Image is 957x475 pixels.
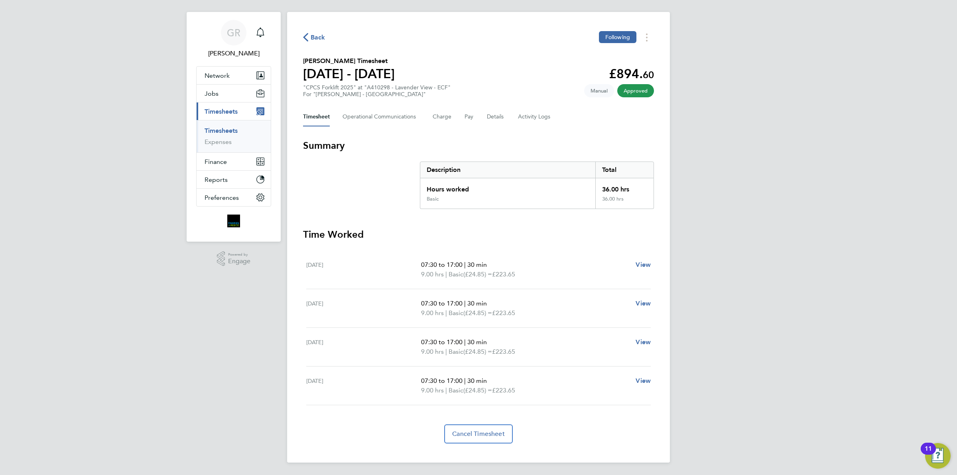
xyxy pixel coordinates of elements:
button: Cancel Timesheet [444,424,513,443]
button: Timesheets [197,102,271,120]
span: 9.00 hrs [421,309,444,317]
span: 30 min [467,338,487,346]
span: £223.65 [492,386,515,394]
span: GR [227,28,240,38]
span: 30 min [467,377,487,384]
button: Operational Communications [343,107,420,126]
span: Finance [205,158,227,166]
div: Basic [427,196,439,202]
button: Preferences [197,189,271,206]
nav: Main navigation [187,12,281,242]
span: 30 min [467,261,487,268]
span: View [636,261,651,268]
span: (£24.85) = [463,309,492,317]
span: £223.65 [492,270,515,278]
span: 30 min [467,300,487,307]
span: | [445,270,447,278]
span: Basic [449,386,463,395]
span: This timesheet was manually created. [584,84,614,97]
a: Go to home page [196,215,271,227]
button: Jobs [197,85,271,102]
span: Following [605,34,630,41]
a: Timesheets [205,127,238,134]
div: Description [420,162,595,178]
div: For "[PERSON_NAME] - [GEOGRAPHIC_DATA]" [303,91,451,98]
span: 07:30 to 17:00 [421,338,463,346]
span: 60 [643,69,654,81]
span: Back [311,33,325,42]
span: (£24.85) = [463,270,492,278]
a: View [636,376,651,386]
button: Following [599,31,636,43]
span: (£24.85) = [463,348,492,355]
div: [DATE] [306,337,421,357]
span: | [445,386,447,394]
span: This timesheet has been approved. [617,84,654,97]
span: Basic [449,270,463,279]
div: Hours worked [420,178,595,196]
span: £223.65 [492,348,515,355]
span: Gareth Richardson [196,49,271,58]
button: Back [303,32,325,42]
span: Jobs [205,90,219,97]
button: Activity Logs [518,107,551,126]
app-decimal: £894. [609,66,654,81]
span: Cancel Timesheet [452,430,505,438]
span: View [636,300,651,307]
span: | [464,377,466,384]
button: Details [487,107,505,126]
div: 11 [925,449,932,459]
span: 07:30 to 17:00 [421,261,463,268]
h3: Time Worked [303,228,654,241]
button: Finance [197,153,271,170]
span: £223.65 [492,309,515,317]
button: Timesheets Menu [640,31,654,43]
span: Engage [228,258,250,265]
span: Timesheets [205,108,238,115]
a: GR[PERSON_NAME] [196,20,271,58]
div: Total [595,162,654,178]
span: | [445,348,447,355]
span: 9.00 hrs [421,348,444,355]
h3: Summary [303,139,654,152]
a: View [636,260,651,270]
div: Summary [420,162,654,209]
button: Reports [197,171,271,188]
span: Reports [205,176,228,183]
a: View [636,299,651,308]
span: View [636,377,651,384]
div: 36.00 hrs [595,196,654,209]
span: 9.00 hrs [421,270,444,278]
button: Open Resource Center, 11 new notifications [925,443,951,469]
span: | [464,338,466,346]
span: 07:30 to 17:00 [421,300,463,307]
button: Timesheet [303,107,330,126]
span: (£24.85) = [463,386,492,394]
span: Basic [449,347,463,357]
span: | [464,261,466,268]
section: Timesheet [303,139,654,443]
span: 9.00 hrs [421,386,444,394]
span: Preferences [205,194,239,201]
span: Network [205,72,230,79]
div: "CPCS Forklift 2025" at "A410298 - Lavender View - ECF" [303,84,451,98]
h1: [DATE] - [DATE] [303,66,395,82]
div: Timesheets [197,120,271,152]
img: bromak-logo-retina.png [227,215,240,227]
div: 36.00 hrs [595,178,654,196]
span: | [464,300,466,307]
button: Network [197,67,271,84]
span: View [636,338,651,346]
a: Powered byEngage [217,251,251,266]
div: [DATE] [306,260,421,279]
button: Charge [433,107,452,126]
span: Basic [449,308,463,318]
div: [DATE] [306,299,421,318]
h2: [PERSON_NAME] Timesheet [303,56,395,66]
div: [DATE] [306,376,421,395]
span: | [445,309,447,317]
a: View [636,337,651,347]
a: Expenses [205,138,232,146]
button: Pay [465,107,474,126]
span: Powered by [228,251,250,258]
